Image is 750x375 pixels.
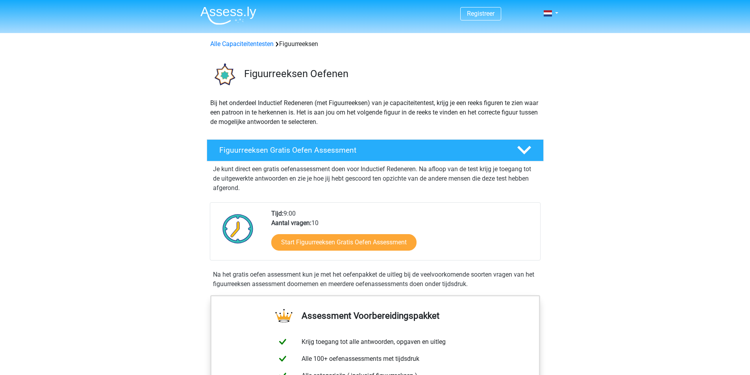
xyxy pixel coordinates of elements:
[271,219,311,227] b: Aantal vragen:
[210,40,274,48] a: Alle Capaciteitentesten
[200,6,256,25] img: Assessly
[219,146,504,155] h4: Figuurreeksen Gratis Oefen Assessment
[213,164,537,193] p: Je kunt direct een gratis oefenassessment doen voor Inductief Redeneren. Na afloop van de test kr...
[271,210,283,217] b: Tijd:
[467,10,494,17] a: Registreer
[271,234,417,251] a: Start Figuurreeksen Gratis Oefen Assessment
[207,58,241,92] img: figuurreeksen
[265,209,540,260] div: 9:00 10
[204,139,547,161] a: Figuurreeksen Gratis Oefen Assessment
[218,209,258,248] img: Klok
[210,98,540,127] p: Bij het onderdeel Inductief Redeneren (met Figuurreeksen) van je capaciteitentest, krijg je een r...
[244,68,537,80] h3: Figuurreeksen Oefenen
[210,270,541,289] div: Na het gratis oefen assessment kun je met het oefenpakket de uitleg bij de veelvoorkomende soorte...
[207,39,543,49] div: Figuurreeksen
